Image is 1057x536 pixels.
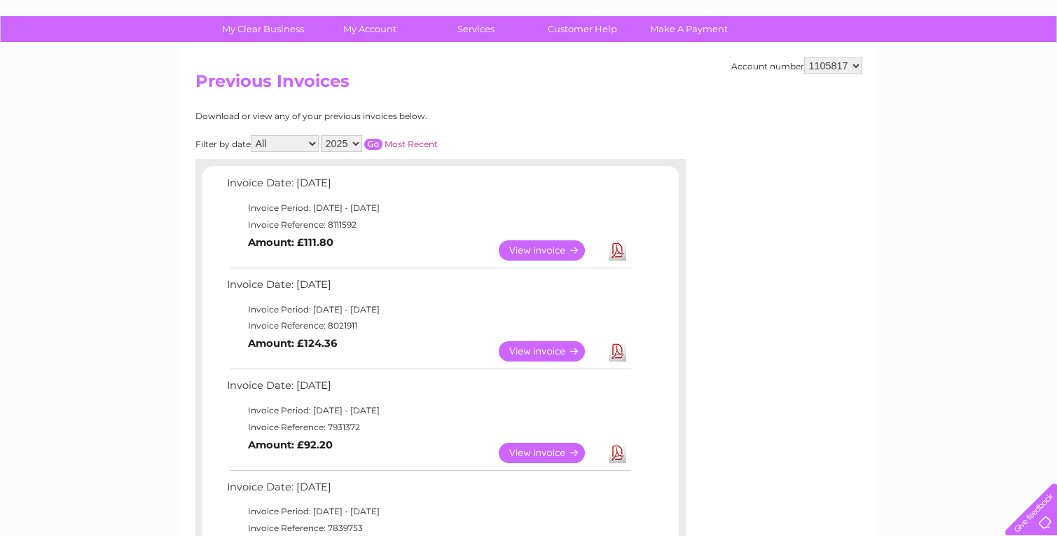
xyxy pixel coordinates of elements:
a: View [499,341,602,362]
td: Invoice Reference: 8021911 [223,317,633,334]
h2: Previous Invoices [195,71,862,98]
div: Filter by date [195,135,563,152]
b: Amount: £124.36 [248,337,337,350]
a: Telecoms [885,60,927,70]
a: 0333 014 3131 [793,7,890,25]
td: Invoice Reference: 8111592 [223,217,633,233]
td: Invoice Period: [DATE] - [DATE] [223,503,633,520]
a: View [499,443,602,463]
td: Invoice Date: [DATE] [223,376,633,402]
a: View [499,240,602,261]
td: Invoice Period: [DATE] - [DATE] [223,402,633,419]
div: Download or view any of your previous invoices below. [195,111,563,121]
td: Invoice Date: [DATE] [223,174,633,200]
img: logo.png [37,36,109,79]
a: Make A Payment [631,16,747,42]
td: Invoice Date: [DATE] [223,478,633,504]
a: Water [810,60,837,70]
div: Clear Business is a trading name of Verastar Limited (registered in [GEOGRAPHIC_DATA] No. 3667643... [198,8,860,68]
a: My Clear Business [205,16,321,42]
a: Download [609,341,626,362]
a: My Account [312,16,427,42]
a: Blog [935,60,955,70]
a: Services [418,16,534,42]
div: Account number [731,57,862,74]
td: Invoice Period: [DATE] - [DATE] [223,200,633,217]
td: Invoice Period: [DATE] - [DATE] [223,301,633,318]
td: Invoice Reference: 7931372 [223,419,633,436]
a: Download [609,443,626,463]
a: Customer Help [525,16,640,42]
a: Contact [964,60,998,70]
b: Amount: £92.20 [248,439,333,451]
a: Most Recent [385,139,438,149]
b: Amount: £111.80 [248,236,333,249]
td: Invoice Date: [DATE] [223,275,633,301]
a: Log out [1011,60,1044,70]
a: Energy [845,60,876,70]
a: Download [609,240,626,261]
